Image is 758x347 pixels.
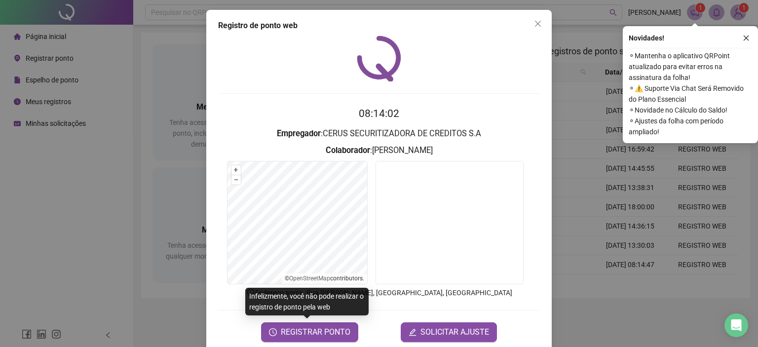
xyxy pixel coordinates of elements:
[218,144,540,157] h3: : [PERSON_NAME]
[629,50,752,83] span: ⚬ Mantenha o aplicativo QRPoint atualizado para evitar erros na assinatura da folha!
[359,108,399,119] time: 08:14:02
[534,20,542,28] span: close
[261,322,358,342] button: REGISTRAR PONTO
[420,326,489,338] span: SOLICITAR AJUSTE
[629,33,664,43] span: Novidades !
[743,35,750,41] span: close
[530,16,546,32] button: Close
[231,165,241,175] button: +
[285,275,364,282] li: © contributors.
[629,83,752,105] span: ⚬ ⚠️ Suporte Via Chat Será Removido do Plano Essencial
[231,175,241,185] button: –
[281,326,350,338] span: REGISTRAR PONTO
[245,288,369,315] div: Infelizmente, você não pode realizar o registro de ponto pela web
[357,36,401,81] img: QRPoint
[401,322,497,342] button: editSOLICITAR AJUSTE
[289,275,330,282] a: OpenStreetMap
[218,127,540,140] h3: : CERUS SECURITIZADORA DE CREDITOS S.A
[409,328,417,336] span: edit
[326,146,370,155] strong: Colaborador
[277,129,321,138] strong: Empregador
[269,328,277,336] span: clock-circle
[218,20,540,32] div: Registro de ponto web
[629,105,752,116] span: ⚬ Novidade no Cálculo do Saldo!
[724,313,748,337] div: Open Intercom Messenger
[629,116,752,137] span: ⚬ Ajustes da folha com período ampliado!
[218,287,540,298] p: Endereço aprox. : Rua [PERSON_NAME], [GEOGRAPHIC_DATA], [GEOGRAPHIC_DATA]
